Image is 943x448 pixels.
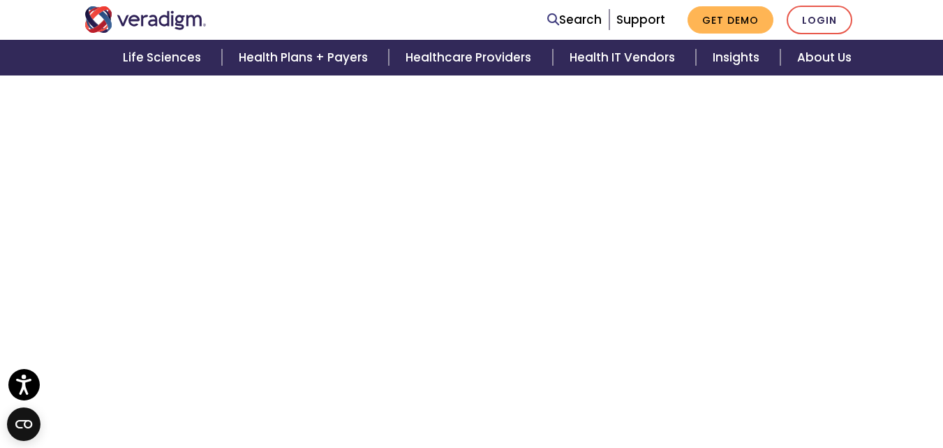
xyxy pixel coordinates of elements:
a: Login [787,6,852,34]
a: Support [616,11,665,28]
img: Veradigm logo [84,6,207,33]
a: Insights [696,40,780,75]
a: Healthcare Providers [389,40,552,75]
a: Search [547,10,602,29]
a: About Us [780,40,868,75]
a: Get Demo [688,6,773,34]
button: Open CMP widget [7,407,40,441]
a: Health Plans + Payers [222,40,389,75]
a: Life Sciences [106,40,222,75]
a: Health IT Vendors [553,40,696,75]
